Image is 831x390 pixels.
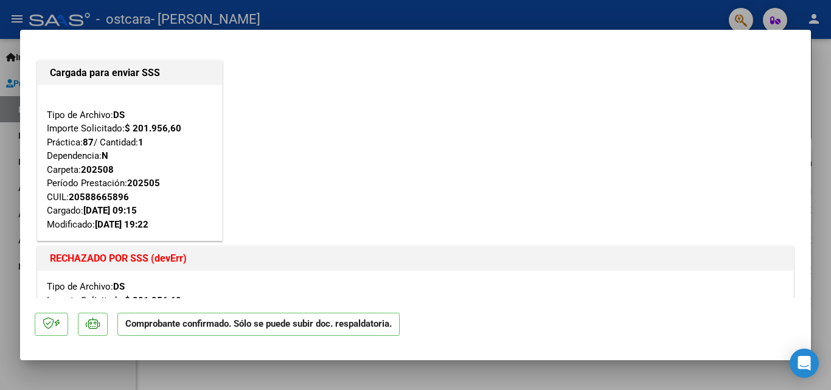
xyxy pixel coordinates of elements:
[790,349,819,378] div: Open Intercom Messenger
[50,251,781,266] h1: RECHAZADO POR SSS (devErr)
[50,66,210,80] h1: Cargada para enviar SSS
[127,178,160,189] strong: 202505
[81,164,114,175] strong: 202508
[125,295,181,306] strong: $ 201.956,60
[69,190,129,204] div: 20588665896
[47,219,148,230] span: Modificado:
[102,150,108,161] strong: N
[113,110,125,120] strong: DS
[117,313,400,336] p: Comprobante confirmado. Sólo se puede subir doc. respaldatoria.
[83,205,137,216] strong: [DATE] 09:15
[95,219,148,230] strong: [DATE] 19:22
[47,94,213,231] div: Tipo de Archivo: Importe Solicitado: Práctica: / Cantidad: Dependencia: Carpeta: Período Prestaci...
[113,281,125,292] strong: DS
[125,123,181,134] strong: $ 201.956,60
[83,137,94,148] strong: 87
[138,137,144,148] strong: 1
